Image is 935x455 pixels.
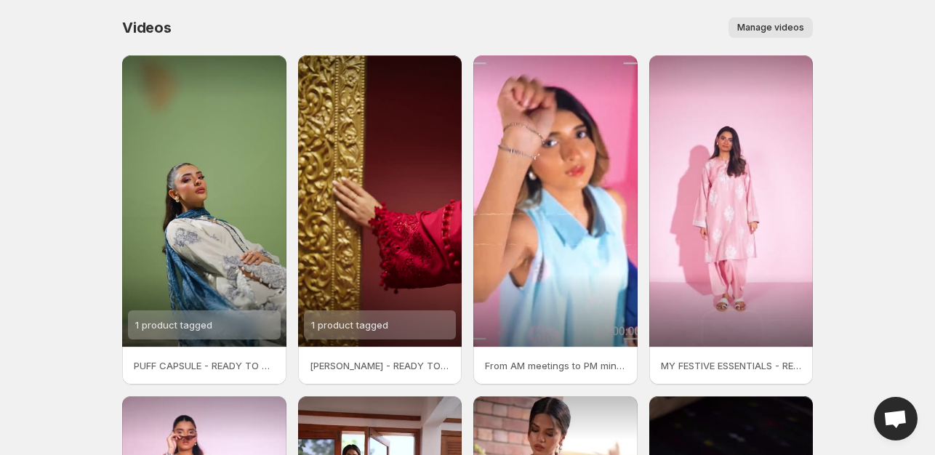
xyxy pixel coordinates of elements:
[135,319,212,331] span: 1 product tagged
[122,19,172,36] span: Videos
[737,22,804,33] span: Manage videos
[311,319,388,331] span: 1 product tagged
[485,358,626,373] p: From AM meetings to PM minglings Im dressed to impress Need 9-to-5 looks Weve got more like 9-to-...
[661,358,802,373] p: MY FESTIVE ESSENTIALS - READY TO WEAR In our Pretty in traditional fits era Traditional on top sa...
[310,358,451,373] p: [PERSON_NAME] - READY TO STITCH CAPSULE This is what royalty looks like in regal hues Introducing...
[874,397,918,440] a: Open chat
[134,358,275,373] p: PUFF CAPSULE - READY TO STITCH Quiet moments softer silhouettes Introducing the Puff Collection -...
[729,17,813,38] button: Manage videos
